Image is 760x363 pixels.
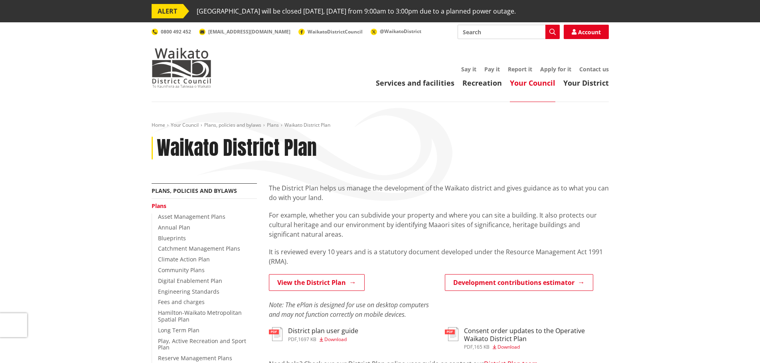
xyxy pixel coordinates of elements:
[269,183,609,202] p: The District Plan helps us manage the development of the Waikato district and gives guidance as t...
[461,65,476,73] a: Say it
[288,327,358,335] h3: District plan user guide
[158,298,205,306] a: Fees and charges
[158,288,219,295] a: Engineering Standards
[152,48,211,88] img: Waikato District Council - Te Kaunihera aa Takiwaa o Waikato
[298,28,363,35] a: WaikatoDistrictCouncil
[158,309,242,323] a: Hamilton-Waikato Metropolitan Spatial Plan
[152,187,237,194] a: Plans, policies and bylaws
[540,65,571,73] a: Apply for it
[563,78,609,88] a: Your District
[445,327,609,349] a: Consent order updates to the Operative Waikato District Plan pdf,165 KB Download
[269,327,358,341] a: District plan user guide pdf,1697 KB Download
[158,255,210,263] a: Climate Action Plan
[152,4,183,18] span: ALERT
[152,28,191,35] a: 0800 492 452
[158,224,190,231] a: Annual Plan
[579,65,609,73] a: Contact us
[380,28,421,35] span: @WaikatoDistrict
[158,266,205,274] a: Community Plans
[269,247,609,266] p: It is reviewed every 10 years and is a statutory document developed under the Resource Management...
[464,343,473,350] span: pdf
[152,122,165,128] a: Home
[152,122,609,129] nav: breadcrumb
[462,78,502,88] a: Recreation
[171,122,199,128] a: Your Council
[288,337,358,342] div: ,
[324,336,347,343] span: Download
[464,345,609,349] div: ,
[445,274,593,291] a: Development contributions estimator
[197,4,516,18] span: [GEOGRAPHIC_DATA] will be closed [DATE], [DATE] from 9:00am to 3:00pm due to a planned power outage.
[269,210,609,239] p: For example, whether you can subdivide your property and where you can site a building. It also p...
[157,137,317,160] h1: Waikato District Plan
[298,336,316,343] span: 1697 KB
[508,65,532,73] a: Report it
[158,213,225,220] a: Asset Management Plans
[371,28,421,35] a: @WaikatoDistrict
[208,28,290,35] span: [EMAIL_ADDRESS][DOMAIN_NAME]
[269,327,282,341] img: document-pdf.svg
[161,28,191,35] span: 0800 492 452
[158,277,222,285] a: Digital Enablement Plan
[158,326,199,334] a: Long Term Plan
[474,343,490,350] span: 165 KB
[445,327,458,341] img: document-pdf.svg
[458,25,560,39] input: Search input
[158,354,232,362] a: Reserve Management Plans
[564,25,609,39] a: Account
[284,122,330,128] span: Waikato District Plan
[152,202,166,210] a: Plans
[288,336,297,343] span: pdf
[269,300,429,319] em: Note: The ePlan is designed for use on desktop computers and may not function correctly on mobile...
[267,122,279,128] a: Plans
[308,28,363,35] span: WaikatoDistrictCouncil
[497,343,520,350] span: Download
[510,78,555,88] a: Your Council
[158,245,240,252] a: Catchment Management Plans
[158,337,246,351] a: Play, Active Recreation and Sport Plan
[199,28,290,35] a: [EMAIL_ADDRESS][DOMAIN_NAME]
[376,78,454,88] a: Services and facilities
[484,65,500,73] a: Pay it
[158,234,186,242] a: Blueprints
[464,327,609,342] h3: Consent order updates to the Operative Waikato District Plan
[204,122,261,128] a: Plans, policies and bylaws
[269,274,365,291] a: View the District Plan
